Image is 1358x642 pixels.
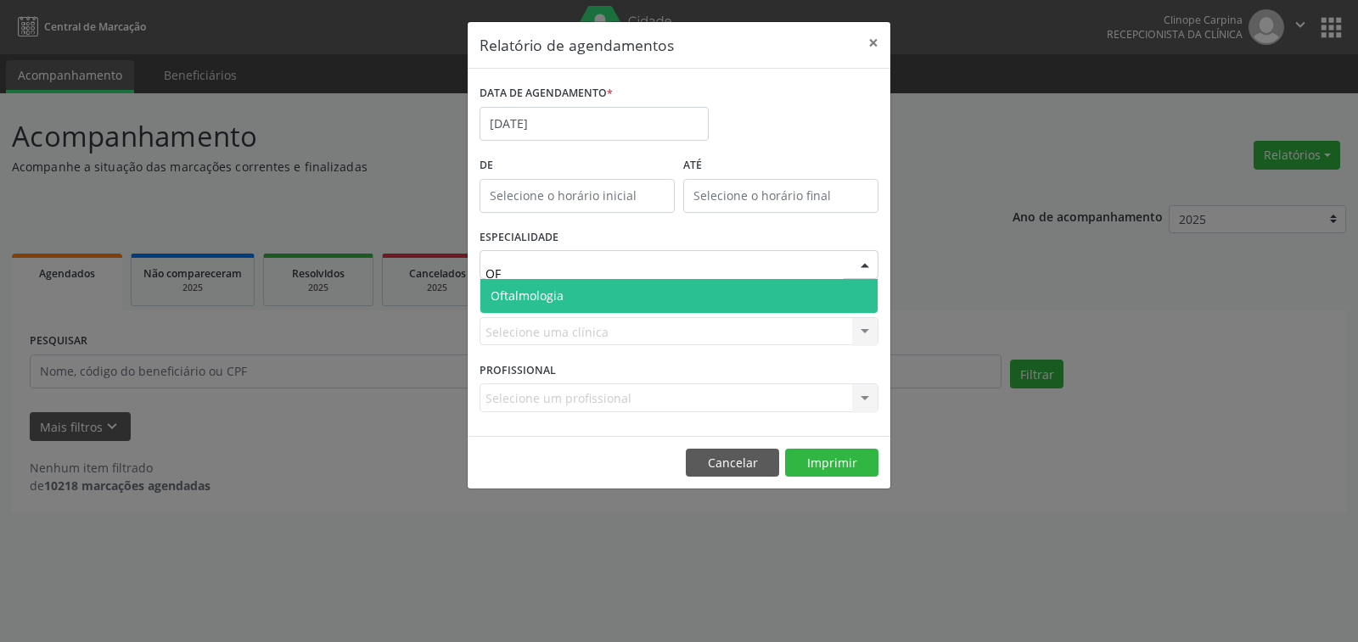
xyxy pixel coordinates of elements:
[683,153,878,179] label: ATÉ
[485,256,844,290] input: Seleciona uma especialidade
[785,449,878,477] button: Imprimir
[480,81,613,107] label: DATA DE AGENDAMENTO
[856,22,890,64] button: Close
[683,179,878,213] input: Selecione o horário final
[480,179,675,213] input: Selecione o horário inicial
[686,449,779,477] button: Cancelar
[480,107,709,141] input: Selecione uma data ou intervalo
[491,288,564,304] span: Oftalmologia
[480,153,675,179] label: De
[480,225,558,251] label: ESPECIALIDADE
[480,34,674,56] h5: Relatório de agendamentos
[480,357,556,383] label: PROFISSIONAL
